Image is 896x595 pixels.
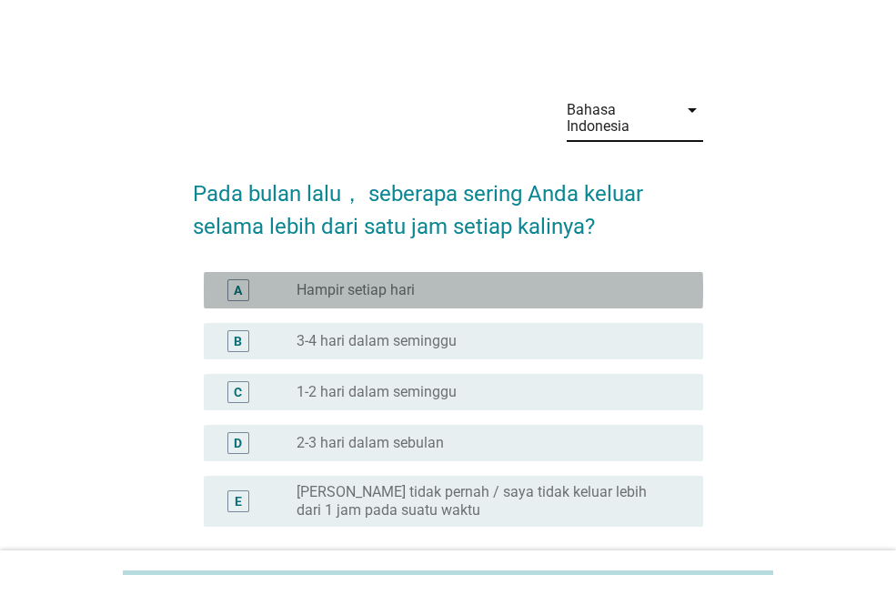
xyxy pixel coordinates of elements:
[193,159,703,243] h2: Pada bulan lalu， seberapa sering Anda keluar selama lebih dari satu jam setiap kalinya?
[297,281,415,299] label: Hampir setiap hari
[681,99,703,121] i: arrow_drop_down
[297,483,674,519] label: [PERSON_NAME] tidak pernah / saya tidak keluar lebih dari 1 jam pada suatu waktu
[297,434,444,452] label: 2-3 hari dalam sebulan
[234,331,242,350] div: B
[234,433,242,452] div: D
[567,102,667,135] div: Bahasa Indonesia
[235,491,242,510] div: E
[297,332,457,350] label: 3-4 hari dalam seminggu
[297,383,457,401] label: 1-2 hari dalam seminggu
[234,382,242,401] div: C
[234,280,242,299] div: A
